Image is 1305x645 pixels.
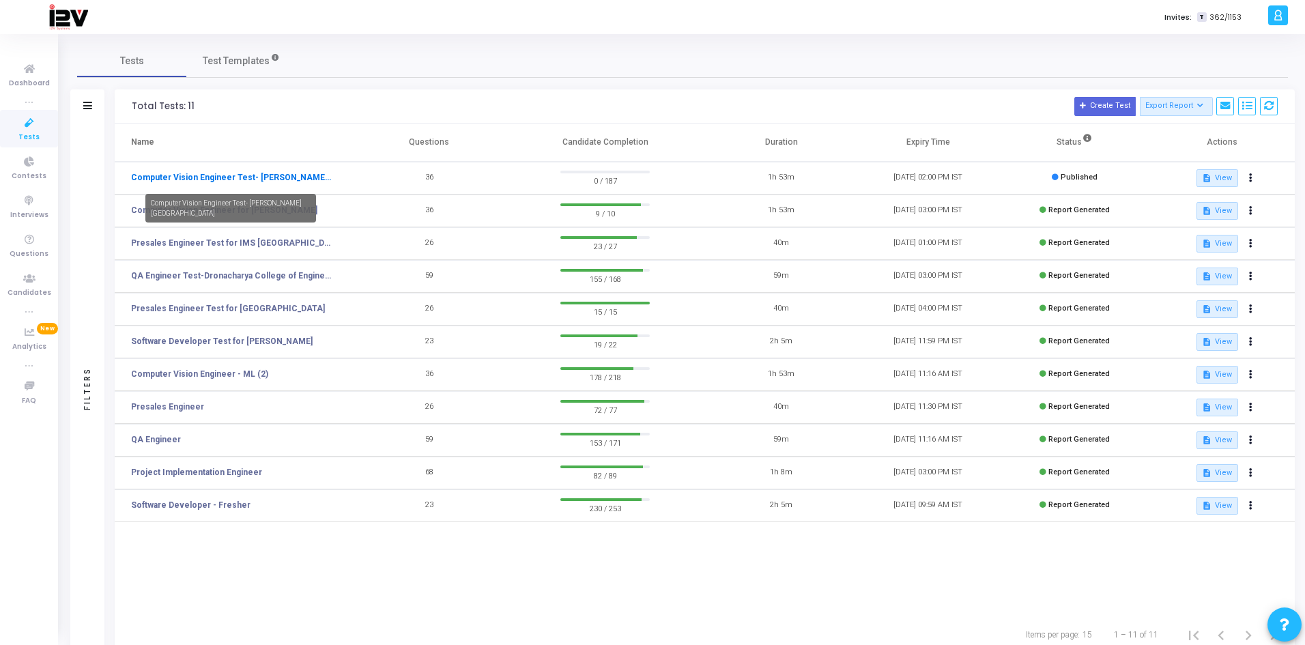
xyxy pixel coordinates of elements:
[131,237,332,249] a: Presales Engineer Test for IMS [GEOGRAPHIC_DATA]
[356,260,502,293] td: 59
[708,358,855,391] td: 1h 53m
[9,78,50,89] span: Dashboard
[1048,402,1110,411] span: Report Generated
[1202,206,1211,216] mat-icon: description
[1196,431,1238,449] button: View
[1202,304,1211,314] mat-icon: description
[1202,403,1211,412] mat-icon: description
[560,304,650,318] span: 15 / 15
[120,54,144,68] span: Tests
[1048,205,1110,214] span: Report Generated
[12,341,46,353] span: Analytics
[8,287,51,299] span: Candidates
[1196,300,1238,318] button: View
[855,326,1001,358] td: [DATE] 11:59 PM IST
[855,195,1001,227] td: [DATE] 03:00 PM IST
[145,194,316,223] div: Computer Vision Engineer Test- [PERSON_NAME][GEOGRAPHIC_DATA]
[1202,501,1211,511] mat-icon: description
[1048,500,1110,509] span: Report Generated
[356,293,502,326] td: 26
[708,195,855,227] td: 1h 53m
[560,239,650,253] span: 23 / 27
[10,210,48,221] span: Interviews
[1074,97,1136,116] button: Create Test
[1209,12,1242,23] span: 362/1153
[356,424,502,457] td: 59
[132,101,195,112] div: Total Tests: 11
[131,368,268,380] a: Computer Vision Engineer - ML (2)
[708,489,855,522] td: 2h 5m
[560,272,650,285] span: 155 / 168
[855,457,1001,489] td: [DATE] 03:00 PM IST
[1164,12,1192,23] label: Invites:
[131,433,181,446] a: QA Engineer
[1048,304,1110,313] span: Report Generated
[356,162,502,195] td: 36
[1114,629,1158,641] div: 1 – 11 of 11
[131,204,317,216] a: Computer Vision Engineer for [PERSON_NAME]
[1048,238,1110,247] span: Report Generated
[1196,268,1238,285] button: View
[37,323,58,334] span: New
[22,395,36,407] span: FAQ
[131,270,332,282] a: QA Engineer Test-Dronacharya College of Engineering 2026
[1061,173,1098,182] span: Published
[1202,468,1211,478] mat-icon: description
[1202,173,1211,183] mat-icon: description
[1196,333,1238,351] button: View
[855,162,1001,195] td: [DATE] 02:00 PM IST
[1196,235,1238,253] button: View
[560,370,650,384] span: 178 / 218
[708,260,855,293] td: 59m
[1202,370,1211,379] mat-icon: description
[131,335,313,347] a: Software Developer Test for [PERSON_NAME]
[708,162,855,195] td: 1h 53m
[1202,337,1211,347] mat-icon: description
[1196,169,1238,187] button: View
[356,457,502,489] td: 68
[1048,271,1110,280] span: Report Generated
[131,171,332,184] a: Computer Vision Engineer Test- [PERSON_NAME][GEOGRAPHIC_DATA]
[356,358,502,391] td: 36
[560,173,650,187] span: 0 / 187
[855,260,1001,293] td: [DATE] 03:00 PM IST
[708,293,855,326] td: 40m
[1026,629,1080,641] div: Items per page:
[855,124,1001,162] th: Expiry Time
[1202,435,1211,445] mat-icon: description
[855,424,1001,457] td: [DATE] 11:16 AM IST
[1196,202,1238,220] button: View
[131,499,250,511] a: Software Developer - Fresher
[560,468,650,482] span: 82 / 89
[1001,124,1148,162] th: Status
[1196,399,1238,416] button: View
[708,457,855,489] td: 1h 8m
[855,489,1001,522] td: [DATE] 09:59 AM IST
[48,3,88,31] img: logo
[356,326,502,358] td: 23
[356,195,502,227] td: 36
[1202,272,1211,281] mat-icon: description
[18,132,40,143] span: Tests
[131,401,204,413] a: Presales Engineer
[560,435,650,449] span: 153 / 171
[855,358,1001,391] td: [DATE] 11:16 AM IST
[1196,366,1238,384] button: View
[1048,468,1110,476] span: Report Generated
[1048,435,1110,444] span: Report Generated
[1197,12,1206,23] span: T
[115,124,356,162] th: Name
[131,466,262,478] a: Project Implementation Engineer
[502,124,708,162] th: Candidate Completion
[1048,369,1110,378] span: Report Generated
[1148,124,1295,162] th: Actions
[1048,336,1110,345] span: Report Generated
[708,391,855,424] td: 40m
[855,293,1001,326] td: [DATE] 04:00 PM IST
[1202,239,1211,248] mat-icon: description
[356,391,502,424] td: 26
[1082,629,1092,641] div: 15
[12,171,46,182] span: Contests
[1140,97,1213,116] button: Export Report
[708,227,855,260] td: 40m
